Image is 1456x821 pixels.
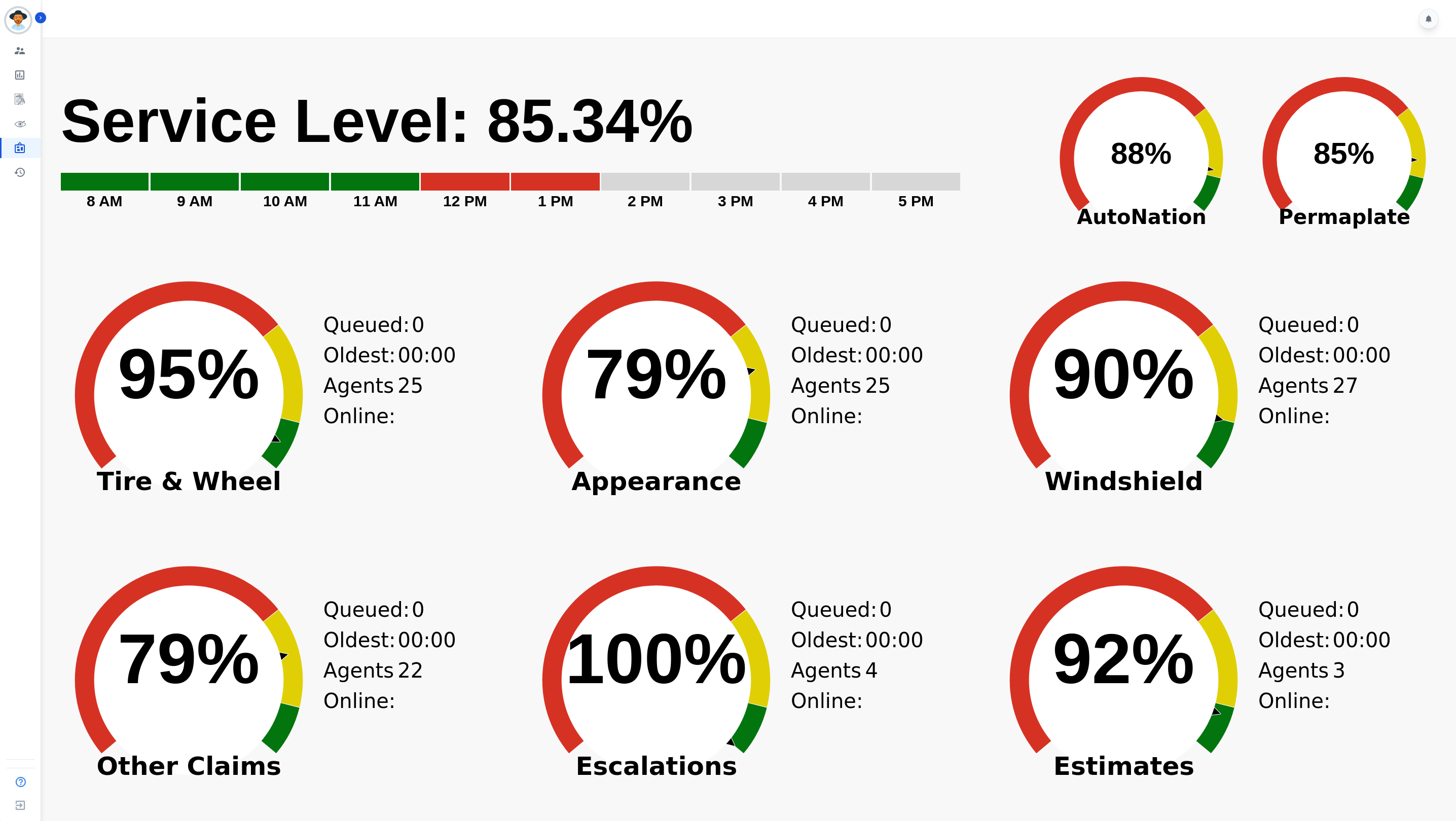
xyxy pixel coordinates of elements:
[323,625,399,655] div: Oldest:
[323,594,399,625] div: Queued:
[1040,202,1243,232] span: AutoNation
[985,761,1263,771] span: Estimates
[865,370,891,431] span: 25
[898,193,934,209] text: 5 PM
[879,310,892,340] span: 0
[1333,625,1391,655] span: 00:00
[879,594,892,625] span: 0
[1332,370,1358,431] span: 27
[60,84,1034,218] svg: Service Level: 0%
[323,655,410,716] div: Agents Online:
[1258,310,1334,340] div: Queued:
[1258,370,1344,431] div: Agents Online:
[791,625,867,655] div: Oldest:
[1258,594,1334,625] div: Queued:
[412,310,424,340] span: 0
[50,476,329,487] span: Tire & Wheel
[1346,594,1359,625] span: 0
[718,193,753,209] text: 3 PM
[791,594,867,625] div: Queued:
[865,340,923,370] span: 00:00
[1332,655,1345,716] span: 3
[87,193,123,209] text: 8 AM
[1314,136,1374,170] text: 85%
[791,340,867,370] div: Oldest:
[50,761,329,771] span: Other Claims
[177,193,213,209] text: 9 AM
[791,655,877,716] div: Agents Online:
[6,8,30,32] img: Bordered avatar
[808,193,844,209] text: 4 PM
[353,193,397,209] text: 11 AM
[323,370,410,431] div: Agents Online:
[1258,340,1334,370] div: Oldest:
[323,310,399,340] div: Queued:
[1111,136,1172,170] text: 88%
[1258,655,1344,716] div: Agents Online:
[628,193,663,209] text: 2 PM
[985,476,1263,487] span: Windshield
[1258,625,1334,655] div: Oldest:
[118,334,260,414] text: 95%
[397,340,456,370] span: 00:00
[517,476,796,487] span: Appearance
[585,334,727,414] text: 79%
[118,619,260,698] text: 79%
[865,655,878,716] span: 4
[565,619,747,698] text: 100%
[1052,334,1194,414] text: 90%
[517,761,796,771] span: Escalations
[1333,340,1391,370] span: 00:00
[323,340,399,370] div: Oldest:
[397,625,456,655] span: 00:00
[791,310,867,340] div: Queued:
[61,87,694,155] text: Service Level: 85.34%
[538,193,573,209] text: 1 PM
[263,193,307,209] text: 10 AM
[412,594,424,625] span: 0
[443,193,487,209] text: 12 PM
[791,370,877,431] div: Agents Online:
[865,625,923,655] span: 00:00
[397,370,423,431] span: 25
[1243,202,1446,232] span: Permaplate
[1052,619,1194,698] text: 92%
[397,655,423,716] span: 22
[1346,310,1359,340] span: 0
